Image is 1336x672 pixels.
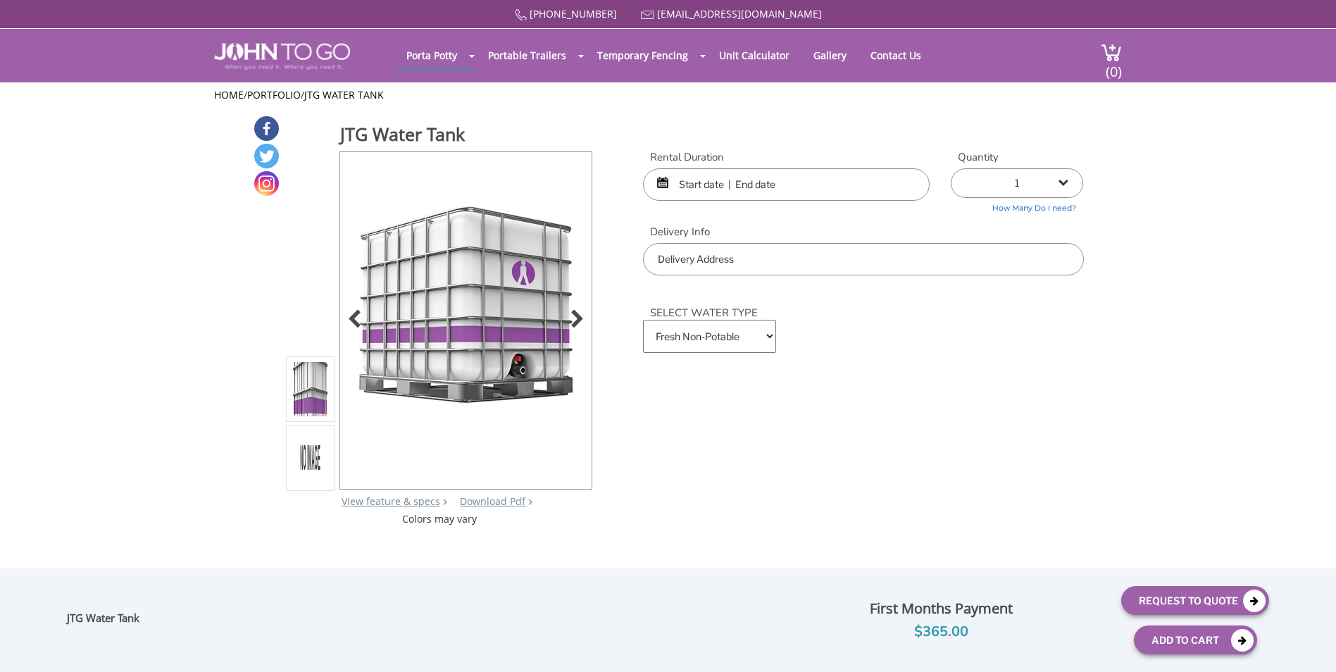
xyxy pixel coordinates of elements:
[803,42,857,69] a: Gallery
[214,88,244,101] a: Home
[286,512,594,526] div: Colors may vary
[292,223,330,555] img: Product
[1101,43,1122,62] img: cart a
[350,152,582,484] img: Product
[254,171,279,196] a: Instagram
[643,168,930,201] input: Start date | End date
[214,88,1122,102] ul: / /
[643,290,1083,320] h3: SELECT WATER TYPE
[304,88,384,101] a: JTG Water Tank
[643,243,1083,275] input: Delivery Address
[254,116,279,141] a: Facebook
[1121,586,1269,615] button: Request To Quote
[587,42,699,69] a: Temporary Fencing
[951,150,1083,165] label: Quantity
[1105,51,1122,81] span: (0)
[860,42,932,69] a: Contact Us
[771,621,1111,643] div: $365.00
[443,499,447,505] img: right arrow icon
[292,292,330,624] img: svg+xml;base64,PHN2ZyB4bWxucz0iaHR0cDovL3d3dy53My5vcmcvMjAwMC9zdmciIHdpZHRoPSIxNTAiIGhlaWdodD0iMT...
[1280,616,1336,672] button: Live Chat
[528,499,532,505] img: chevron.png
[254,144,279,168] a: Twitter
[530,7,617,20] a: [PHONE_NUMBER]
[477,42,577,69] a: Portable Trailers
[951,198,1083,214] a: How Many Do I need?
[771,597,1111,621] div: First Months Payment
[340,122,594,150] h1: JTG Water Tank
[641,11,654,20] img: Mail
[643,225,1083,239] label: Delivery Info
[396,42,468,69] a: Porta Potty
[643,150,930,165] label: Rental Duration
[247,88,301,101] a: Portfolio
[67,611,146,630] div: JTG Water Tank
[708,42,800,69] a: Unit Calculator
[342,494,440,508] a: View feature & specs
[515,9,527,21] img: Call
[1134,626,1257,654] button: Add To Cart
[657,7,822,20] a: [EMAIL_ADDRESS][DOMAIN_NAME]
[214,43,350,70] img: JOHN to go
[460,494,525,508] a: Download Pdf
